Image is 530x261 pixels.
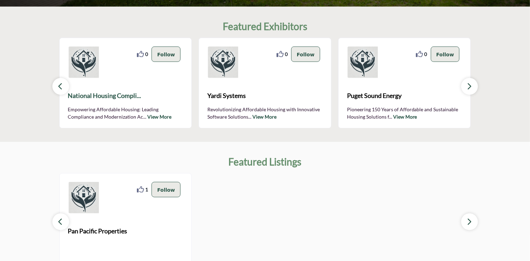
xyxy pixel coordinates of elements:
[68,182,100,213] img: Pan Pacific Properties
[207,106,323,120] p: Revolutionizing Affordable Housing with Innovative Software Solutions
[68,91,183,100] span: National Housing Compli...
[297,50,315,58] p: Follow
[291,47,320,62] button: Follow
[68,222,183,241] a: Pan Pacific Properties
[347,91,462,100] span: Puget Sound Energy
[393,114,417,120] a: View More
[425,50,427,58] span: 0
[148,114,172,120] a: View More
[68,86,183,105] b: National Housing Compliance
[207,47,239,78] img: Yardi Systems
[248,114,251,120] span: ...
[145,50,148,58] span: 0
[431,47,460,62] button: Follow
[68,226,183,236] span: Pan Pacific Properties
[145,186,148,193] span: 1
[68,47,100,78] img: National Housing Compliance
[143,114,147,120] span: ...
[347,86,462,105] a: Puget Sound Energy
[285,50,288,58] span: 0
[389,114,392,120] span: ...
[252,114,277,120] a: View More
[152,47,181,62] button: Follow
[347,47,378,78] img: Puget Sound Energy
[157,186,175,193] p: Follow
[436,50,454,58] p: Follow
[223,21,307,33] h2: Featured Exhibitors
[207,86,323,105] a: Yardi Systems
[68,106,183,120] p: Empowering Affordable Housing: Leading Compliance and Modernization Ac
[207,91,323,100] span: Yardi Systems
[68,86,183,105] a: National Housing Compli...
[229,156,302,168] h2: Featured Listings
[157,50,175,58] p: Follow
[152,182,181,197] button: Follow
[347,106,462,120] p: Pioneering 150 Years of Affordable and Sustainable Housing Solutions f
